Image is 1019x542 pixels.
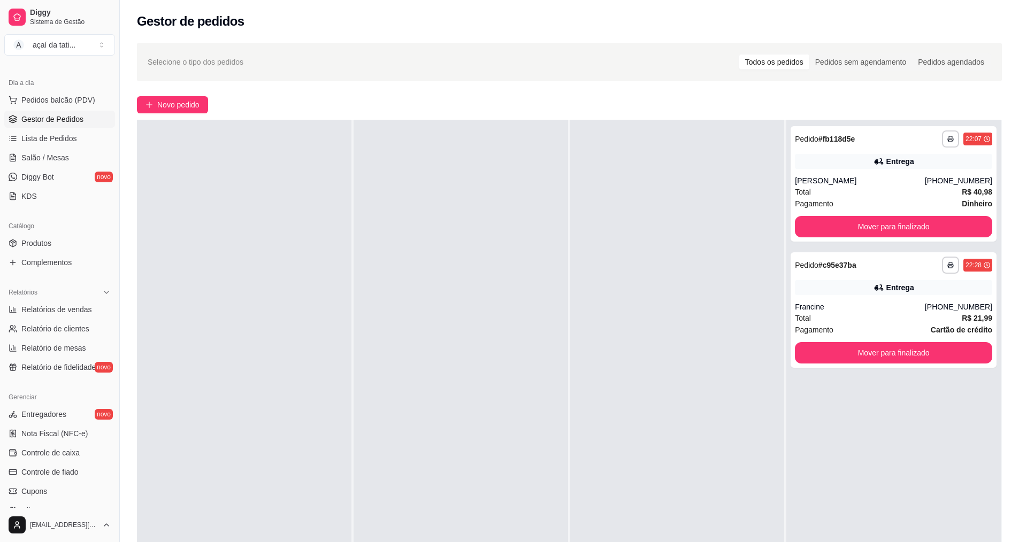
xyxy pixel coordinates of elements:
a: Controle de fiado [4,463,115,481]
span: Salão / Mesas [21,152,69,163]
span: Relatório de clientes [21,323,89,334]
span: Gestor de Pedidos [21,114,83,125]
span: Pagamento [795,324,833,336]
a: Salão / Mesas [4,149,115,166]
button: Mover para finalizado [795,216,992,237]
span: Sistema de Gestão [30,18,111,26]
span: Pedido [795,135,818,143]
button: Select a team [4,34,115,56]
div: Entrega [886,156,914,167]
button: Novo pedido [137,96,208,113]
span: A [13,40,24,50]
a: Controle de caixa [4,444,115,461]
a: Complementos [4,254,115,271]
span: Entregadores [21,409,66,420]
div: [PERSON_NAME] [795,175,925,186]
span: Pedidos balcão (PDV) [21,95,95,105]
a: Relatório de clientes [4,320,115,337]
span: Novo pedido [157,99,200,111]
div: Francine [795,301,925,312]
span: Selecione o tipo dos pedidos [148,56,243,68]
span: Relatórios de vendas [21,304,92,315]
span: Total [795,312,811,324]
div: Dia a dia [4,74,115,91]
span: Pedido [795,261,818,269]
span: Nota Fiscal (NFC-e) [21,428,88,439]
span: Relatórios [9,288,37,297]
button: Mover para finalizado [795,342,992,363]
a: Diggy Botnovo [4,168,115,185]
span: Diggy [30,8,111,18]
div: Todos os pedidos [739,55,809,69]
strong: R$ 40,98 [962,188,992,196]
button: [EMAIL_ADDRESS][DOMAIN_NAME] [4,512,115,538]
div: Gerenciar [4,389,115,406]
a: Produtos [4,235,115,252]
span: Pagamento [795,198,833,210]
span: Complementos [21,257,72,268]
span: Cupons [21,486,47,497]
div: Pedidos agendados [912,55,990,69]
h2: Gestor de pedidos [137,13,244,30]
strong: # fb118d5e [818,135,855,143]
a: Relatórios de vendas [4,301,115,318]
span: Relatório de mesas [21,343,86,353]
span: plus [145,101,153,109]
a: Cupons [4,483,115,500]
div: Entrega [886,282,914,293]
a: Entregadoresnovo [4,406,115,423]
span: Clientes [21,505,49,516]
button: Pedidos balcão (PDV) [4,91,115,109]
span: Produtos [21,238,51,249]
span: Diggy Bot [21,172,54,182]
div: 22:28 [966,261,982,269]
span: Relatório de fidelidade [21,362,96,373]
div: [PHONE_NUMBER] [925,301,992,312]
div: 22:07 [966,135,982,143]
a: KDS [4,188,115,205]
span: Controle de caixa [21,447,80,458]
span: Controle de fiado [21,467,79,477]
span: Total [795,186,811,198]
strong: Cartão de crédito [931,326,992,334]
div: Catálogo [4,218,115,235]
a: Clientes [4,502,115,519]
span: [EMAIL_ADDRESS][DOMAIN_NAME] [30,521,98,529]
div: Pedidos sem agendamento [809,55,912,69]
div: [PHONE_NUMBER] [925,175,992,186]
span: Lista de Pedidos [21,133,77,144]
a: Lista de Pedidos [4,130,115,147]
strong: # c95e37ba [818,261,856,269]
span: KDS [21,191,37,202]
strong: R$ 21,99 [962,314,992,322]
strong: Dinheiro [962,199,992,208]
a: Nota Fiscal (NFC-e) [4,425,115,442]
a: DiggySistema de Gestão [4,4,115,30]
a: Gestor de Pedidos [4,111,115,128]
a: Relatório de mesas [4,339,115,357]
div: açaí da tati ... [33,40,75,50]
a: Relatório de fidelidadenovo [4,359,115,376]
